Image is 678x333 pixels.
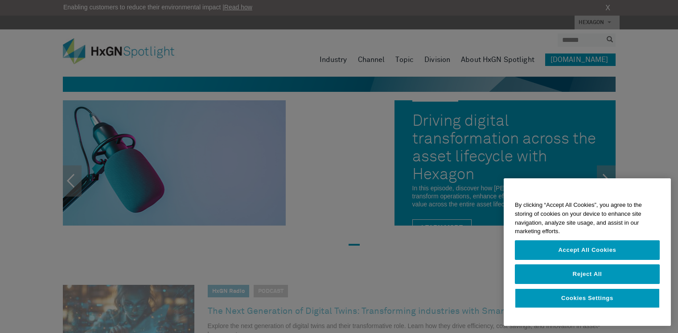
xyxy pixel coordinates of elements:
[504,196,671,240] div: By clicking “Accept All Cookies”, you agree to the storing of cookies on your device to enhance s...
[504,178,671,326] div: Privacy
[515,288,660,308] button: Cookies Settings
[504,178,671,326] div: Cookie banner
[515,240,660,260] button: Accept All Cookies
[515,264,660,284] button: Reject All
